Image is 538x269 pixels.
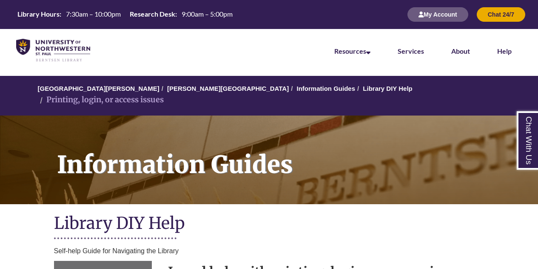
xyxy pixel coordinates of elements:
a: Help [497,47,512,55]
img: UNWSP Library Logo [16,39,90,62]
th: Library Hours: [14,7,63,21]
a: [GEOGRAPHIC_DATA][PERSON_NAME] [38,85,159,92]
a: [PERSON_NAME][GEOGRAPHIC_DATA] [167,85,289,92]
li: Printing, login, or access issues [38,94,164,106]
a: Hours Today [14,7,236,22]
a: Chat 24/7 [477,11,525,18]
a: Resources [334,47,370,55]
th: Research Desk: [126,7,178,21]
a: About [451,47,470,55]
span: 7:30am – 10:00pm [66,10,121,18]
span: Self-help Guide for Navigating the Library [54,247,179,255]
h1: Information Guides [48,116,538,193]
a: Library DIY Help [363,85,412,92]
button: Chat 24/7 [477,7,525,22]
a: My Account [407,11,468,18]
table: Hours Today [14,7,236,21]
button: My Account [407,7,468,22]
a: Services [398,47,424,55]
a: Information Guides [296,85,355,92]
h1: Library DIY Help [54,213,484,235]
span: 9:00am – 5:00pm [182,10,233,18]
